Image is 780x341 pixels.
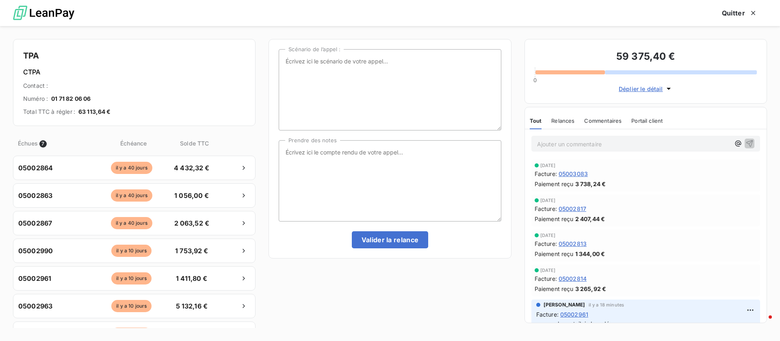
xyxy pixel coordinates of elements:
[752,313,772,333] iframe: Intercom live chat
[535,239,557,248] span: Facture :
[23,49,245,62] h4: TPA
[173,139,216,148] span: Solde TTC
[540,198,556,203] span: [DATE]
[559,204,586,213] span: 05002817
[18,191,52,200] span: 05002863
[584,117,622,124] span: Commentaires
[78,108,111,116] span: 63 113,64 €
[111,245,152,257] span: il y a 10 jours
[23,67,245,77] h6: CTPA
[535,285,574,293] span: Paiement reçu
[13,2,74,24] img: logo LeanPay
[111,300,152,312] span: il y a 10 jours
[23,82,48,90] span: Contact :
[619,85,663,93] span: Déplier le détail
[111,272,152,285] span: il y a 10 jours
[559,169,588,178] span: 05003083
[18,301,52,311] span: 05002963
[631,117,663,124] span: Portail client
[18,218,52,228] span: 05002867
[533,77,537,83] span: 0
[535,180,574,188] span: Paiement reçu
[352,231,429,248] button: Valider la relance
[95,139,171,148] span: Échéance
[170,191,213,200] span: 1 056,00 €
[544,301,585,308] span: [PERSON_NAME]
[575,250,605,258] span: 1 344,00 €
[575,285,607,293] span: 3 265,92 €
[535,169,557,178] span: Facture :
[560,310,588,319] span: 05002961
[559,239,587,248] span: 05002813
[535,250,574,258] span: Paiement reçu
[170,163,213,173] span: 4 432,32 €
[23,95,48,103] span: Numéro :
[170,246,213,256] span: 1 753,92 €
[575,180,606,188] span: 3 738,24 €
[23,108,75,116] span: Total TTC à régler :
[712,4,767,22] button: Quitter
[51,95,91,103] span: 01 71 82 06 06
[39,140,47,148] span: 7
[536,320,623,327] span: pas sur le portail, je la redépose
[575,215,605,223] span: 2 407,44 €
[18,274,51,283] span: 05002961
[111,217,152,229] span: il y a 40 jours
[18,163,53,173] span: 05002864
[536,310,559,319] span: Facture :
[530,117,542,124] span: Tout
[170,301,213,311] span: 5 132,16 €
[540,268,556,273] span: [DATE]
[551,117,574,124] span: Relances
[111,328,152,340] span: il y a 10 jours
[111,189,152,202] span: il y a 40 jours
[535,204,557,213] span: Facture :
[616,84,675,93] button: Déplier le détail
[589,302,624,307] span: il y a 18 minutes
[18,246,53,256] span: 05002990
[535,49,757,65] h3: 59 375,40 €
[540,233,556,238] span: [DATE]
[535,274,557,283] span: Facture :
[18,139,38,148] span: Échues
[170,218,213,228] span: 2 063,52 €
[540,163,556,168] span: [DATE]
[535,215,574,223] span: Paiement reçu
[111,162,152,174] span: il y a 40 jours
[170,274,213,283] span: 1 411,80 €
[559,274,587,283] span: 05002814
